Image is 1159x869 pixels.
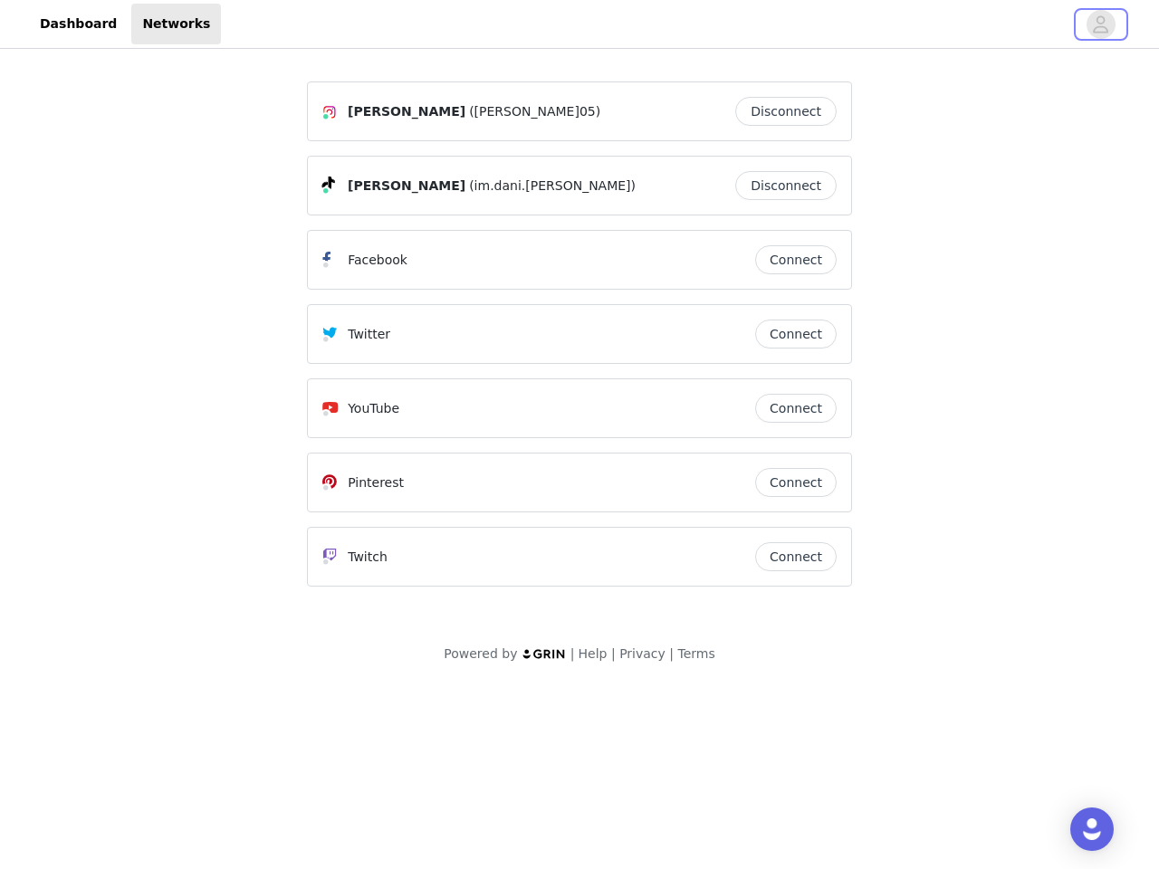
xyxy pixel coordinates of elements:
a: Privacy [619,646,666,661]
button: Connect [755,394,837,423]
a: Help [579,646,608,661]
a: Dashboard [29,4,128,44]
button: Connect [755,468,837,497]
span: (im.dani.[PERSON_NAME]) [469,177,636,196]
span: ([PERSON_NAME]05) [469,102,600,121]
button: Connect [755,542,837,571]
img: Instagram Icon [322,105,337,119]
p: Pinterest [348,473,404,492]
button: Disconnect [735,97,837,126]
span: | [570,646,575,661]
button: Connect [755,245,837,274]
p: Twitter [348,325,390,344]
img: logo [522,648,567,660]
span: [PERSON_NAME] [348,177,465,196]
p: Facebook [348,251,407,270]
span: [PERSON_NAME] [348,102,465,121]
span: Powered by [444,646,517,661]
a: Terms [677,646,714,661]
p: YouTube [348,399,399,418]
span: | [611,646,616,661]
div: avatar [1092,10,1109,39]
span: | [669,646,674,661]
a: Networks [131,4,221,44]
p: Twitch [348,548,388,567]
button: Disconnect [735,171,837,200]
button: Connect [755,320,837,349]
div: Open Intercom Messenger [1070,807,1114,851]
